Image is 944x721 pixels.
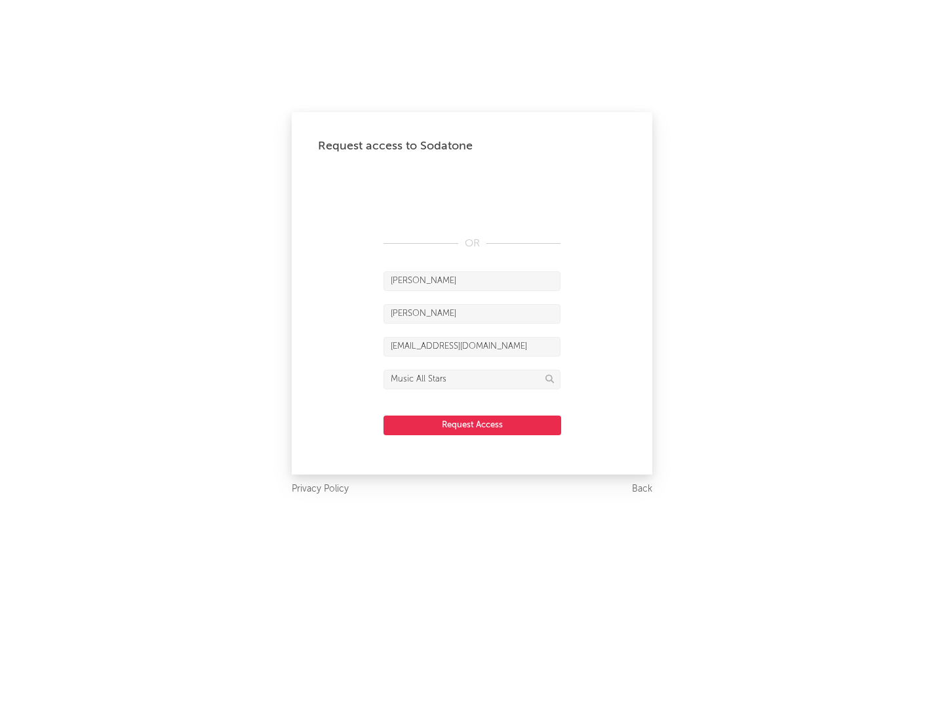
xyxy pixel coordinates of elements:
a: Back [632,481,652,497]
a: Privacy Policy [292,481,349,497]
div: Request access to Sodatone [318,138,626,154]
button: Request Access [383,416,561,435]
input: Email [383,337,560,357]
input: First Name [383,271,560,291]
input: Division [383,370,560,389]
input: Last Name [383,304,560,324]
div: OR [383,236,560,252]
